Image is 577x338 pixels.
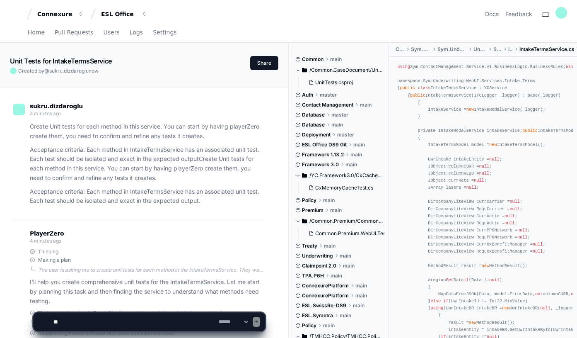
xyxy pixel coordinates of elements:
span: null [505,214,515,219]
span: Common.Premium.WebUI.Tests.csproj [315,230,406,237]
button: /Common.CaseDocument/UnitTests [295,63,383,77]
svg: Directory [302,216,307,226]
span: null [489,277,500,282]
span: new [482,263,489,268]
span: master [331,112,348,118]
button: Share [250,56,278,70]
span: Pull Requests [55,30,93,35]
span: Underwriting [473,46,487,53]
button: /YC.Framework3.0/CxCacheTests [295,169,383,182]
p: Acceptance criteria: Each method in IntakeTermsService has an associated unit test. Each test sho... [30,187,265,206]
span: ConnexurePlatform [302,282,349,289]
span: null [533,242,543,247]
span: sukru.dizdaroglu [49,68,89,74]
span: public [400,85,415,90]
span: sukru.dizdaroglu [30,103,83,109]
span: ConnexurePlatform [302,292,349,299]
span: new [466,107,474,112]
span: main [360,102,372,108]
span: null [533,249,543,254]
span: /YC.Framework3.0/CxCacheTests [309,172,383,179]
span: Treaty [302,243,317,249]
span: Home [28,30,45,35]
a: Docs [485,10,499,18]
span: PlayerZero [30,231,64,236]
span: new [489,142,497,147]
span: CxMemoryCacheTest.cs [315,185,373,191]
a: Pull Requests [55,23,93,42]
span: /Common.CaseDocument/UnitTests [309,67,383,73]
span: Policy [302,197,316,204]
span: Thinking [38,248,58,255]
span: out [535,292,543,297]
span: main [345,161,357,168]
span: Making a plan [38,257,71,263]
span: Intake [508,46,513,53]
span: class [418,85,431,90]
p: Create Unit tests for each method in this service. You can start by having playerZero create them... [30,122,265,141]
svg: Directory [302,170,307,180]
button: UnitTests.csproj [305,77,378,88]
span: null [505,221,515,226]
span: main [324,243,336,249]
span: main [331,122,343,128]
span: Users [104,30,120,35]
span: null [479,164,489,169]
span: TPA.P6H [302,272,324,279]
div: Connexure [37,10,73,18]
span: main [350,151,362,158]
span: UnitTests.csproj [315,79,353,86]
svg: Directory [302,65,307,75]
p: I'll help you create comprehensive unit tests for the IntakeTermsService. Let me start by plannin... [30,277,265,306]
a: Settings [153,23,176,42]
span: Framework 1.13.2 [302,151,344,158]
button: /Common.Premium/Common.Premium.WebUI.Tests [295,214,383,228]
span: Sym.Underwriting.WebUI [437,46,466,53]
span: Settings [153,30,176,35]
span: main [330,207,342,214]
span: /Common.Premium/Common.Premium.WebUI.Tests [309,218,383,224]
span: master [320,92,337,98]
span: Get [446,277,453,282]
span: null [479,171,489,176]
span: Logs [130,30,143,35]
span: if [464,277,469,282]
span: IntakeTermsService.cs [519,46,575,53]
button: ESL Office [98,7,151,22]
span: null [517,228,528,233]
span: null [466,185,477,190]
span: Services [493,46,502,53]
span: Created by [18,68,99,74]
span: Claimpoint 2.0 [302,263,336,269]
span: Auth [302,92,313,98]
span: 4 minutes ago [30,238,61,244]
span: main [330,56,342,63]
p: Acceptance criteria: Each method in IntakeTermsService has an associated unit test. Each test sho... [30,145,265,183]
span: null [509,199,520,204]
span: null [489,157,500,162]
span: main [343,263,355,269]
span: Contact Management [302,102,353,108]
span: main [353,141,365,148]
span: ESL Office DS9 Git [302,141,347,148]
span: Premium [302,207,324,214]
a: Logs [130,23,143,42]
span: Database [302,122,325,128]
div: ESL Office [101,10,137,18]
button: Connexure [34,7,87,22]
span: Common [302,56,324,63]
span: main [323,197,335,204]
span: null [517,235,528,240]
span: Database [302,112,325,118]
span: null [509,207,520,212]
span: main [355,292,367,299]
button: Common.Premium.WebUI.Tests.csproj [305,228,385,239]
button: CxMemoryCacheTest.cs [305,182,378,194]
span: master [337,131,354,138]
span: 4 minutes ago [30,110,61,117]
div: The user is asking me to create unit tests for each method in the IntakeTermsService. They want m... [38,267,265,273]
app-text-character-animate: Unit Tests for IntakeTermsService [10,57,112,65]
span: public [410,93,425,98]
span: Sym.Underwriting [411,46,431,53]
span: null [474,178,484,183]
